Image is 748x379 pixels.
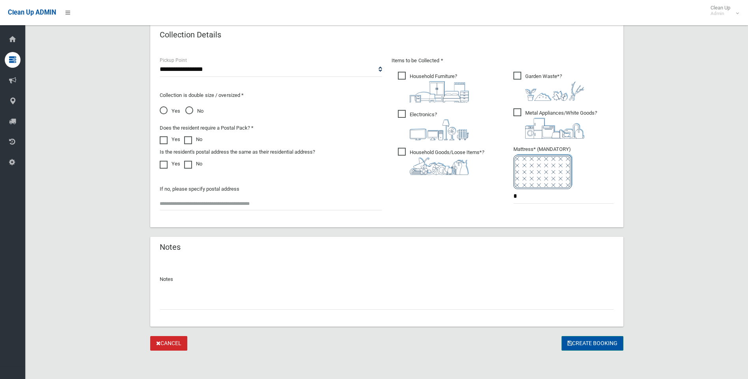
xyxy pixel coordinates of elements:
[160,91,382,100] p: Collection is double size / oversized *
[525,73,584,101] i: ?
[561,336,623,351] button: Create Booking
[513,72,584,101] span: Garden Waste*
[184,135,202,144] label: No
[525,110,597,139] i: ?
[150,336,187,351] a: Cancel
[150,27,231,43] header: Collection Details
[410,149,484,175] i: ?
[160,123,254,133] label: Does the resident require a Postal Pack? *
[410,111,469,140] i: ?
[184,159,202,169] label: No
[398,110,469,140] span: Electronics
[707,5,738,17] span: Clean Up
[8,9,56,16] span: Clean Up ADMIN
[398,72,469,102] span: Household Furniture
[410,157,469,175] img: b13cc3517677393f34c0a387616ef184.png
[711,11,730,17] small: Admin
[392,56,614,65] p: Items to be Collected *
[513,154,573,189] img: e7408bece873d2c1783593a074e5cb2f.png
[160,184,239,194] label: If no, please specify postal address
[160,275,614,284] p: Notes
[160,159,180,169] label: Yes
[410,81,469,102] img: aa9efdbe659d29b613fca23ba79d85cb.png
[525,81,584,101] img: 4fd8a5c772b2c999c83690221e5242e0.png
[525,118,584,139] img: 36c1b0289cb1767239cdd3de9e694f19.png
[160,135,180,144] label: Yes
[410,73,469,102] i: ?
[185,106,203,116] span: No
[150,240,190,255] header: Notes
[513,146,614,189] span: Mattress* (MANDATORY)
[160,106,180,116] span: Yes
[398,148,484,175] span: Household Goods/Loose Items*
[513,108,597,139] span: Metal Appliances/White Goods
[410,119,469,140] img: 394712a680b73dbc3d2a6a3a7ffe5a07.png
[160,147,315,157] label: Is the resident's postal address the same as their residential address?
